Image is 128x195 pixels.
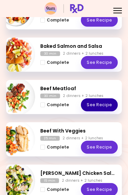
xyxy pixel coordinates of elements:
img: RxDiet [44,2,84,15]
a: See Recipe - Baked Feta Shrimp [81,14,118,27]
button: Complete - Baked Salmon and Salsa [40,59,69,66]
span: Complete [47,187,69,192]
button: Complete - Beef Meatloaf [40,101,69,109]
div: 2 dinners + 2 lunches [63,94,103,98]
button: Complete - Baked Feta Shrimp [40,16,69,24]
div: 30 min [40,94,60,98]
h2: Beef Meatloaf [40,85,118,92]
div: 2 dinners + 2 lunches [62,178,102,183]
span: Complete [47,145,69,150]
div: 2 dinners + 2 lunches [62,136,103,141]
div: 25 min [40,136,60,141]
button: Complete - Berry Chicken Salad [40,186,69,193]
a: See Recipe - Baked Salmon and Salsa [81,56,118,69]
span: Complete [47,18,69,23]
a: See Recipe - Beef Meatloaf [81,98,118,111]
h2: Baked Salmon and Salsa [40,43,118,50]
div: 30 min [40,51,60,56]
h2: Beef With Veggies [40,127,118,135]
div: 15 min [40,178,59,183]
span: Complete [47,60,69,65]
div: 2 dinners + 2 lunches [63,51,103,56]
button: Complete - Beef With Veggies [40,143,69,151]
h2: Berry Chicken Salad [40,170,118,177]
a: See Recipe - Beef With Veggies [81,141,118,154]
span: Complete [47,102,69,107]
